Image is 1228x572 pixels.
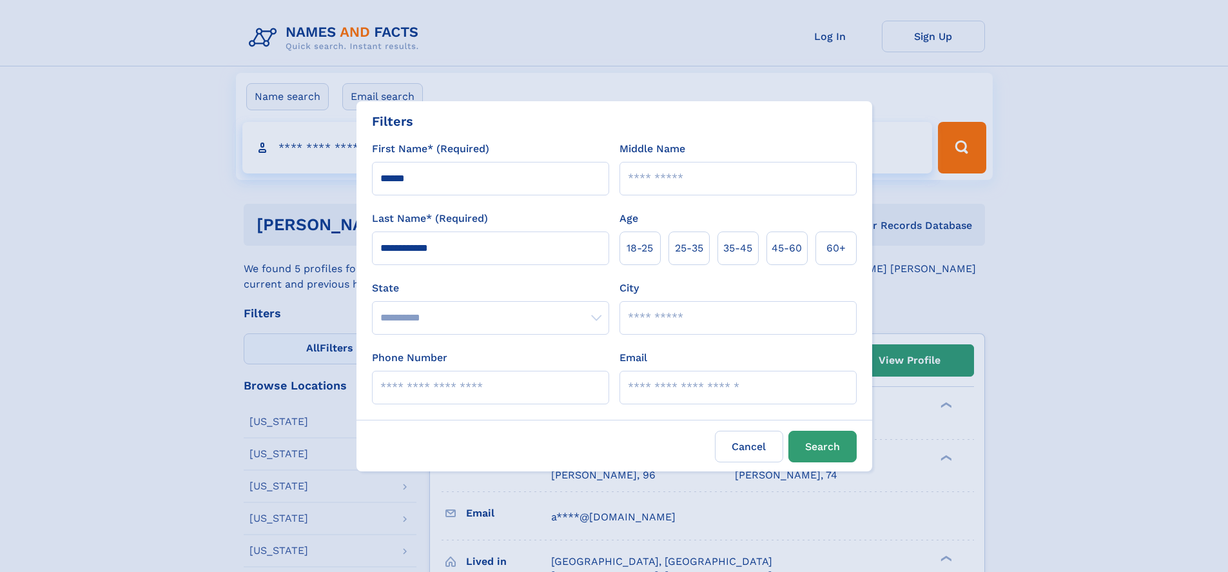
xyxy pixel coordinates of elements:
span: 60+ [826,241,846,256]
span: 35‑45 [723,241,752,256]
label: Middle Name [619,141,685,157]
label: Cancel [715,431,783,462]
div: Filters [372,112,413,131]
button: Search [788,431,857,462]
label: Email [619,350,647,366]
label: First Name* (Required) [372,141,489,157]
span: 18‑25 [627,241,653,256]
span: 45‑60 [772,241,802,256]
label: Age [619,211,638,226]
label: Last Name* (Required) [372,211,488,226]
label: Phone Number [372,350,447,366]
span: 25‑35 [675,241,703,256]
label: City [619,281,639,296]
label: State [372,281,609,296]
